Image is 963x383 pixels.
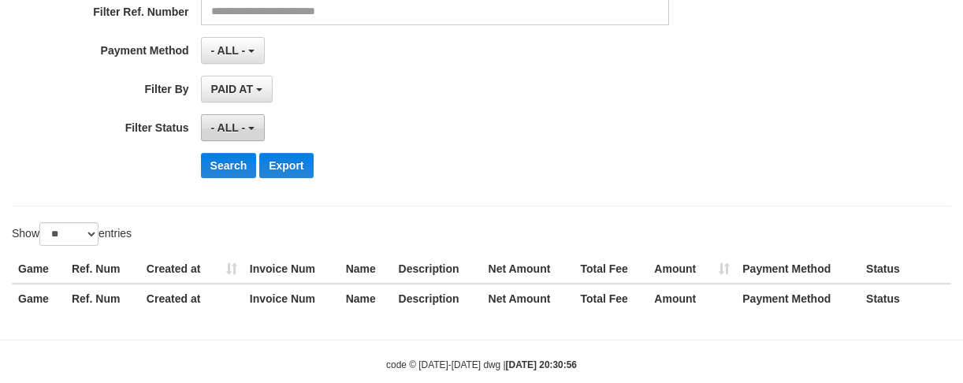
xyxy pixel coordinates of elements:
[860,255,951,284] th: Status
[574,284,648,313] th: Total Fee
[506,359,577,370] strong: [DATE] 20:30:56
[12,222,132,246] label: Show entries
[574,255,648,284] th: Total Fee
[140,284,244,313] th: Created at
[340,255,392,284] th: Name
[201,114,265,141] button: - ALL -
[392,284,482,313] th: Description
[12,255,65,284] th: Game
[860,284,951,313] th: Status
[65,284,140,313] th: Ref. Num
[736,255,860,284] th: Payment Method
[482,255,574,284] th: Net Amount
[201,37,265,64] button: - ALL -
[259,153,313,178] button: Export
[211,121,246,134] span: - ALL -
[482,284,574,313] th: Net Amount
[211,44,246,57] span: - ALL -
[65,255,140,284] th: Ref. Num
[244,255,340,284] th: Invoice Num
[39,222,99,246] select: Showentries
[201,153,257,178] button: Search
[648,255,736,284] th: Amount
[392,255,482,284] th: Description
[140,255,244,284] th: Created at
[201,76,273,102] button: PAID AT
[244,284,340,313] th: Invoice Num
[12,284,65,313] th: Game
[340,284,392,313] th: Name
[736,284,860,313] th: Payment Method
[386,359,577,370] small: code © [DATE]-[DATE] dwg |
[648,284,736,313] th: Amount
[211,83,253,95] span: PAID AT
